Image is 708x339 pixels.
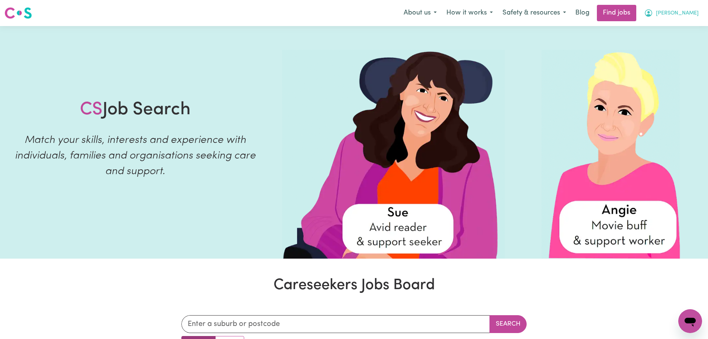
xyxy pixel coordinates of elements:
span: CS [80,101,103,119]
a: Blog [571,5,594,21]
h1: Job Search [80,99,191,121]
button: My Account [639,5,704,21]
p: Match your skills, interests and experience with individuals, families and organisations seeking ... [9,132,261,179]
button: Safety & resources [498,5,571,21]
img: Careseekers logo [4,6,32,20]
span: [PERSON_NAME] [656,9,699,17]
input: Enter a suburb or postcode [181,315,490,333]
button: How it works [442,5,498,21]
button: Search [489,315,527,333]
button: About us [399,5,442,21]
a: Careseekers logo [4,4,32,22]
iframe: Button to launch messaging window, conversation in progress [678,309,702,333]
a: Find jobs [597,5,636,21]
